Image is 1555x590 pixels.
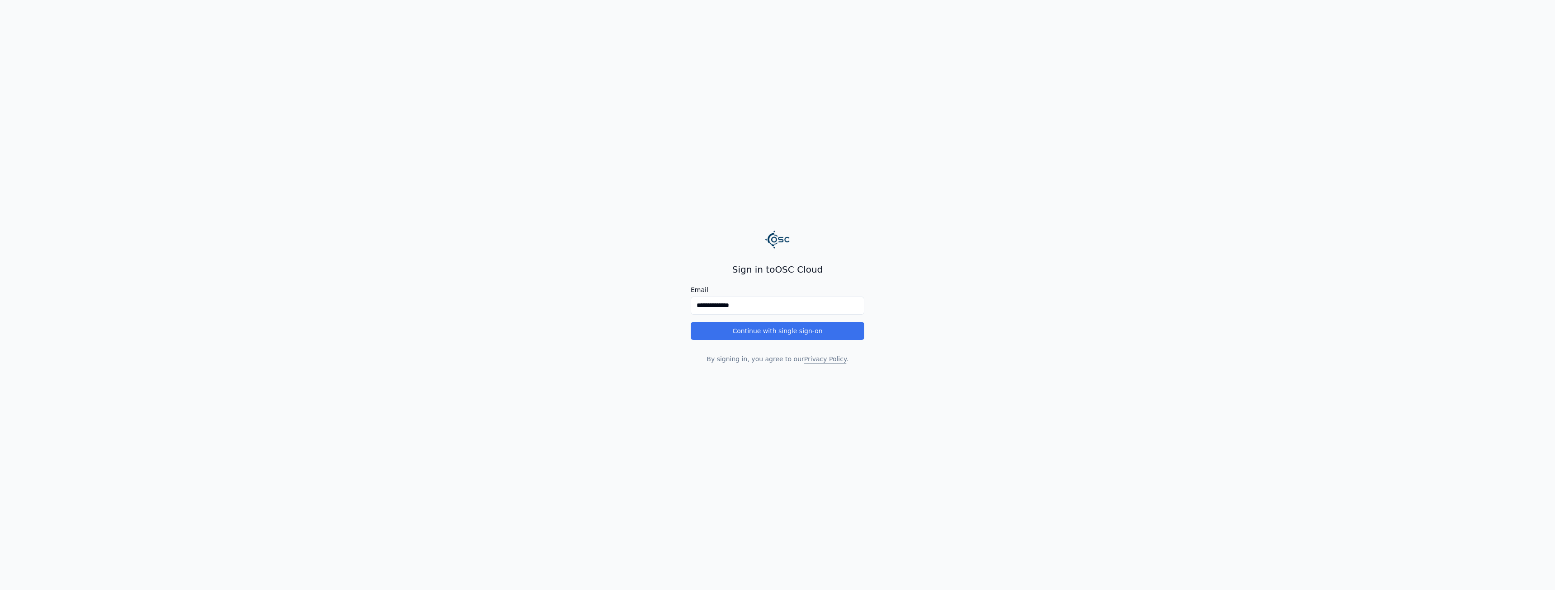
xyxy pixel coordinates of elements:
h2: Sign in to OSC Cloud [691,263,864,276]
img: Logo [765,227,790,252]
a: Privacy Policy [804,355,846,363]
p: By signing in, you agree to our . [691,354,864,363]
label: Email [691,287,864,293]
button: Continue with single sign-on [691,322,864,340]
